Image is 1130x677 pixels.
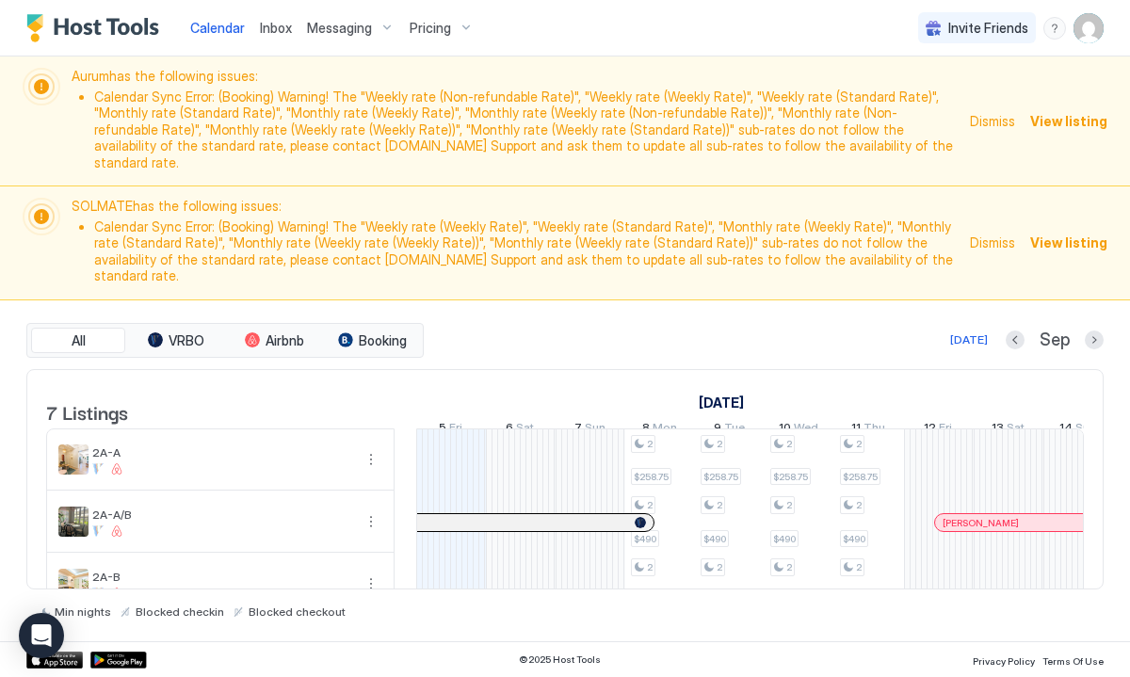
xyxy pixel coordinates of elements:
button: Next month [1085,330,1104,349]
span: 6 [506,420,513,440]
span: 14 [1059,420,1073,440]
div: menu [360,448,382,471]
a: September 5, 2025 [434,416,467,443]
span: $490 [634,533,656,545]
button: All [31,328,125,354]
span: $258.75 [773,471,808,483]
span: Aurum has the following issues: [72,68,959,174]
span: $258.75 [634,471,669,483]
span: 2 [717,438,722,450]
a: Calendar [190,18,245,38]
span: 2 [647,561,653,573]
span: [PERSON_NAME] [943,517,1019,529]
a: September 9, 2025 [709,416,750,443]
li: Calendar Sync Error: (Booking) Warning! The "Weekly rate (Weekly Rate)", "Weekly rate (Standard R... [94,218,959,284]
span: 2 [856,438,862,450]
div: menu [1043,17,1066,40]
span: 2A-B [92,570,352,584]
span: Sat [1007,420,1025,440]
button: VRBO [129,328,223,354]
button: More options [360,448,382,471]
a: September 7, 2025 [570,416,610,443]
span: Min nights [55,604,111,619]
span: 2 [647,499,653,511]
span: 9 [714,420,721,440]
span: 11 [851,420,861,440]
span: 2 [856,499,862,511]
span: Sep [1040,330,1070,351]
div: Open Intercom Messenger [19,613,64,658]
span: Invite Friends [948,20,1028,37]
span: 2 [717,499,722,511]
span: 2 [786,438,792,450]
span: $490 [843,533,865,545]
span: All [72,332,86,349]
span: Blocked checkin [136,604,224,619]
div: View listing [1030,111,1107,131]
a: September 14, 2025 [1055,416,1101,443]
span: 13 [992,420,1004,440]
span: Sun [585,420,605,440]
span: $490 [703,533,726,545]
span: 2A-A [92,445,352,459]
span: 10 [779,420,791,440]
span: 2 [647,438,653,450]
span: 2 [856,561,862,573]
span: Pricing [410,20,451,37]
button: [DATE] [947,329,991,351]
a: September 6, 2025 [501,416,539,443]
span: 12 [924,420,936,440]
span: 2A-A/B [92,508,352,522]
a: September 10, 2025 [774,416,823,443]
div: tab-group [26,323,424,359]
span: 7 Listings [46,397,128,426]
div: menu [360,572,382,595]
button: Airbnb [227,328,321,354]
span: Inbox [260,20,292,36]
span: Blocked checkout [249,604,346,619]
a: Google Play Store [90,652,147,669]
a: Inbox [260,18,292,38]
a: App Store [26,652,83,669]
span: SOLMATE has the following issues: [72,198,959,288]
li: Calendar Sync Error: (Booking) Warning! The "Weekly rate (Non-refundable Rate)", "Weekly rate (We... [94,89,959,171]
span: 5 [439,420,446,440]
span: Terms Of Use [1042,655,1104,667]
a: September 12, 2025 [919,416,957,443]
button: More options [360,572,382,595]
span: Thu [864,420,885,440]
span: Airbnb [266,332,304,349]
div: Dismiss [970,111,1015,131]
a: Terms Of Use [1042,650,1104,669]
span: 7 [574,420,582,440]
span: 8 [642,420,650,440]
div: [DATE] [950,331,988,348]
button: Previous month [1006,330,1025,349]
span: 2 [786,499,792,511]
div: listing image [58,507,89,537]
span: Messaging [307,20,372,37]
div: menu [360,510,382,533]
div: Dismiss [970,233,1015,252]
a: Host Tools Logo [26,14,168,42]
span: © 2025 Host Tools [519,653,601,666]
span: 2 [717,561,722,573]
div: listing image [58,444,89,475]
span: VRBO [169,332,204,349]
span: View listing [1030,233,1107,252]
span: Booking [359,332,407,349]
span: Sat [516,420,534,440]
span: Fri [449,420,462,440]
span: Sun [1075,420,1096,440]
span: $258.75 [703,471,738,483]
span: 2 [786,561,792,573]
span: Wed [794,420,818,440]
span: Privacy Policy [973,655,1035,667]
span: $490 [773,533,796,545]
